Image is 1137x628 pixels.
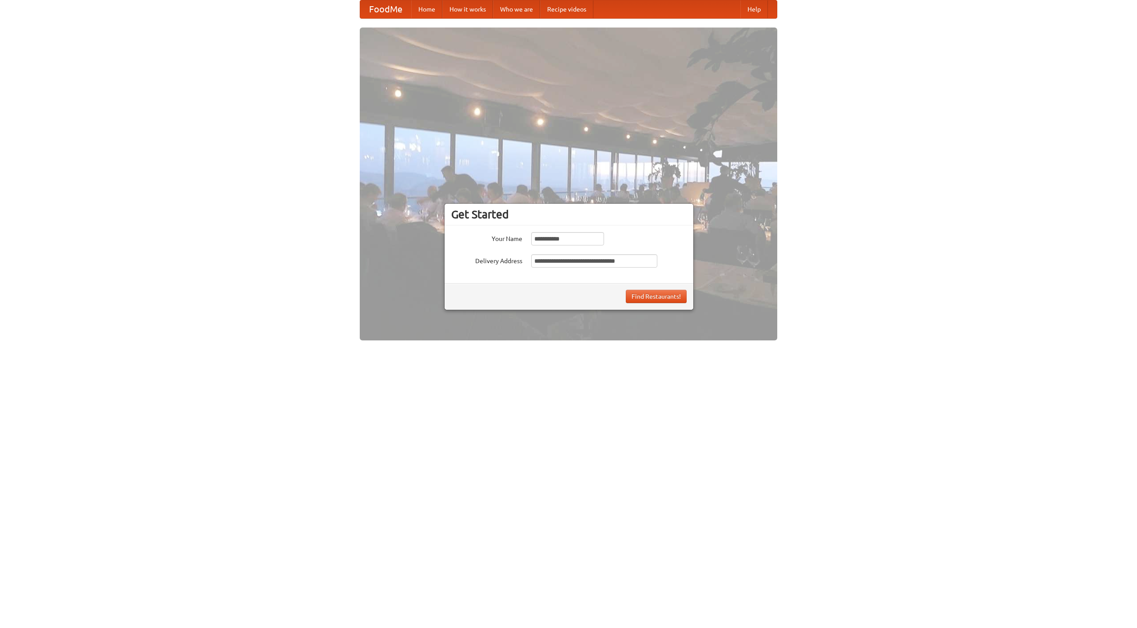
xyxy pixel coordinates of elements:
label: Your Name [451,232,522,243]
h3: Get Started [451,208,687,221]
label: Delivery Address [451,254,522,265]
a: How it works [442,0,493,18]
a: Home [411,0,442,18]
a: Recipe videos [540,0,593,18]
a: Help [740,0,768,18]
a: Who we are [493,0,540,18]
a: FoodMe [360,0,411,18]
button: Find Restaurants! [626,290,687,303]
